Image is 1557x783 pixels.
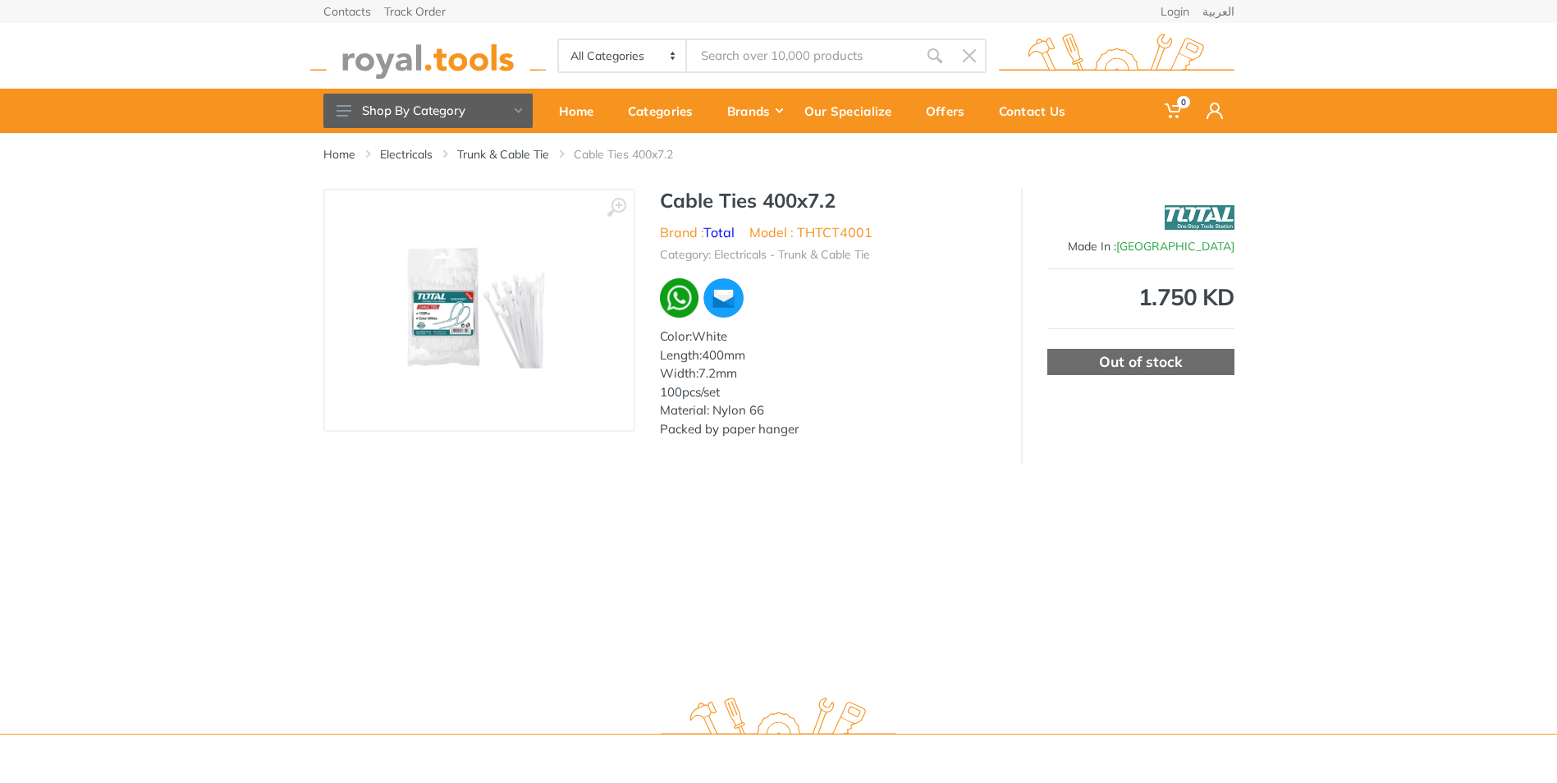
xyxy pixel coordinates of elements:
[380,146,433,163] a: Electricals
[323,146,1234,163] nav: breadcrumb
[1116,239,1234,254] span: [GEOGRAPHIC_DATA]
[616,89,716,133] a: Categories
[457,146,549,163] a: Trunk & Cable Tie
[1202,6,1234,17] a: العربية
[1047,286,1234,309] div: 1.750 KD
[716,94,793,128] div: Brands
[660,246,870,263] li: Category: Electricals - Trunk & Cable Tie
[660,401,996,420] div: Material: Nylon 66
[1047,349,1234,375] div: Out of stock
[1177,96,1190,108] span: 0
[749,222,872,242] li: Model : THTCT4001
[660,222,735,242] li: Brand :
[660,189,996,213] h1: Cable Ties 400x7.2
[703,224,735,240] a: Total
[987,94,1088,128] div: Contact Us
[702,277,744,319] img: ma.webp
[1165,197,1234,238] img: Total
[914,94,987,128] div: Offers
[660,364,996,383] div: Width:7.2mm
[987,89,1088,133] a: Contact Us
[547,89,616,133] a: Home
[660,346,996,365] div: Length:400mm
[661,698,896,743] img: royal.tools Logo
[310,34,546,79] img: royal.tools Logo
[323,94,533,128] button: Shop By Category
[616,94,716,128] div: Categories
[547,94,616,128] div: Home
[323,6,371,17] a: Contacts
[660,327,996,346] div: Color:White
[574,146,698,163] li: Cable Ties 400x7.2
[660,383,996,402] div: 100pcs/set
[660,278,699,318] img: wa.webp
[559,40,688,71] select: Category
[687,39,917,73] input: Site search
[1161,6,1189,17] a: Login
[1153,89,1195,133] a: 0
[1047,238,1234,255] div: Made In :
[323,146,355,163] a: Home
[793,89,914,133] a: Our Specialize
[375,207,584,414] img: Royal Tools - Cable Ties 400x7.2
[660,420,996,439] div: Packed by paper hanger
[914,89,987,133] a: Offers
[999,34,1234,79] img: royal.tools Logo
[793,94,914,128] div: Our Specialize
[384,6,446,17] a: Track Order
